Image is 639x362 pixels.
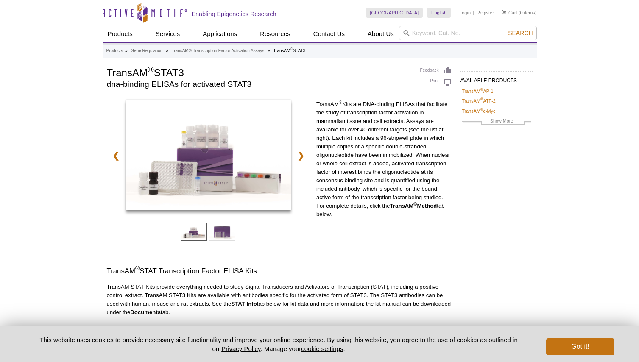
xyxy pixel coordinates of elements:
a: Print [420,77,452,86]
a: Register [477,10,494,16]
sup: ® [480,107,483,111]
a: ❯ [292,146,310,165]
img: Your Cart [502,10,506,14]
a: TransAM® Transcription Factor Activation Assays [172,47,265,55]
sup: ® [290,47,293,51]
strong: Documents [130,309,161,315]
button: cookie settings [301,345,343,352]
a: Show More [462,117,531,127]
a: About Us [363,26,399,42]
li: | [473,8,474,18]
a: Resources [255,26,296,42]
a: Services [151,26,185,42]
a: [GEOGRAPHIC_DATA] [366,8,423,18]
img: TransAM STAT3 Kit [126,100,291,210]
sup: ® [480,87,483,92]
li: » [166,48,168,53]
span: Search [508,30,533,36]
p: TransAM Kits are DNA-binding ELISAs that facilitate the study of transcription factor activation ... [316,100,452,219]
p: TransAM STAT Kits provide everything needed to study Signal Transducers and Activators of Transcr... [107,283,452,317]
sup: ® [148,65,154,74]
h2: Enabling Epigenetics Research [192,10,276,18]
a: ❮ [107,146,125,165]
a: Applications [198,26,242,42]
a: English [427,8,451,18]
a: Login [459,10,471,16]
a: Products [106,47,123,55]
a: TransAM®AP-1 [462,87,494,95]
sup: ® [480,97,483,102]
a: Privacy Policy [221,345,260,352]
li: » [268,48,270,53]
li: » [125,48,128,53]
sup: ® [135,265,140,272]
a: Cart [502,10,517,16]
strong: TransAM Method [390,203,437,209]
a: Products [103,26,138,42]
a: Contact Us [308,26,350,42]
a: TransAM STAT3 Kit [126,100,291,213]
button: Got it! [546,338,614,355]
a: TransAM®c-Myc [462,107,496,115]
sup: ® [339,100,342,105]
li: TransAM STAT3 [273,48,305,53]
h2: AVAILABLE PRODUCTS [460,71,533,86]
h2: dna-binding ELISAs for activated STAT3 [107,81,412,88]
button: Search [505,29,535,37]
a: Gene Regulation [131,47,162,55]
h3: TransAM STAT Transcription Factor ELISA Kits [107,266,452,276]
li: (0 items) [502,8,537,18]
sup: ® [413,201,417,206]
p: This website uses cookies to provide necessary site functionality and improve your online experie... [25,335,533,353]
input: Keyword, Cat. No. [399,26,537,40]
strong: STAT Info [231,301,257,307]
a: TransAM®ATF-2 [462,97,496,105]
h1: TransAM STAT3 [107,66,412,78]
a: Feedback [420,66,452,75]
